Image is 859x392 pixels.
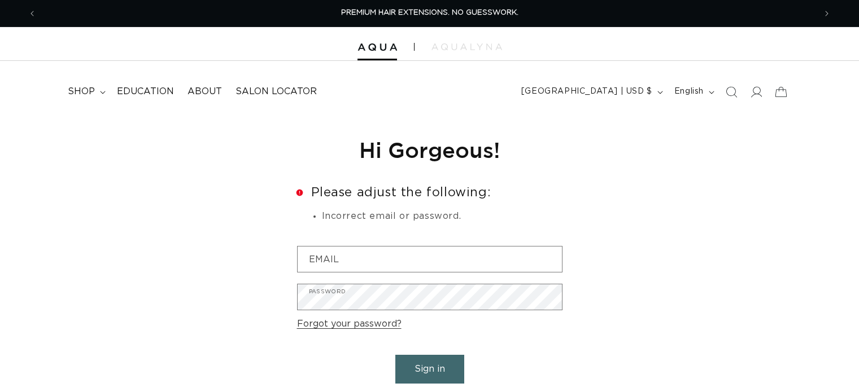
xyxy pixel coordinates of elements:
span: English [674,86,704,98]
button: Previous announcement [20,3,45,24]
a: About [181,79,229,104]
a: Salon Locator [229,79,324,104]
span: About [188,86,222,98]
img: aqualyna.com [431,43,502,50]
button: Next announcement [814,3,839,24]
a: Forgot your password? [297,316,402,332]
button: Sign in [395,355,464,384]
button: English [668,81,719,103]
h2: Please adjust the following: [297,186,563,199]
img: Aqua Hair Extensions [357,43,397,51]
li: Incorrect email or password. [322,209,563,224]
input: Email [298,246,562,272]
a: Education [110,79,181,104]
span: shop [68,86,95,98]
span: Education [117,86,174,98]
summary: shop [61,79,110,104]
iframe: Chat Widget [803,338,859,392]
span: PREMIUM HAIR EXTENSIONS. NO GUESSWORK. [341,9,518,16]
h1: Hi Gorgeous! [297,136,563,164]
span: Salon Locator [236,86,317,98]
span: [GEOGRAPHIC_DATA] | USD $ [521,86,652,98]
button: [GEOGRAPHIC_DATA] | USD $ [514,81,668,103]
summary: Search [719,80,744,104]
